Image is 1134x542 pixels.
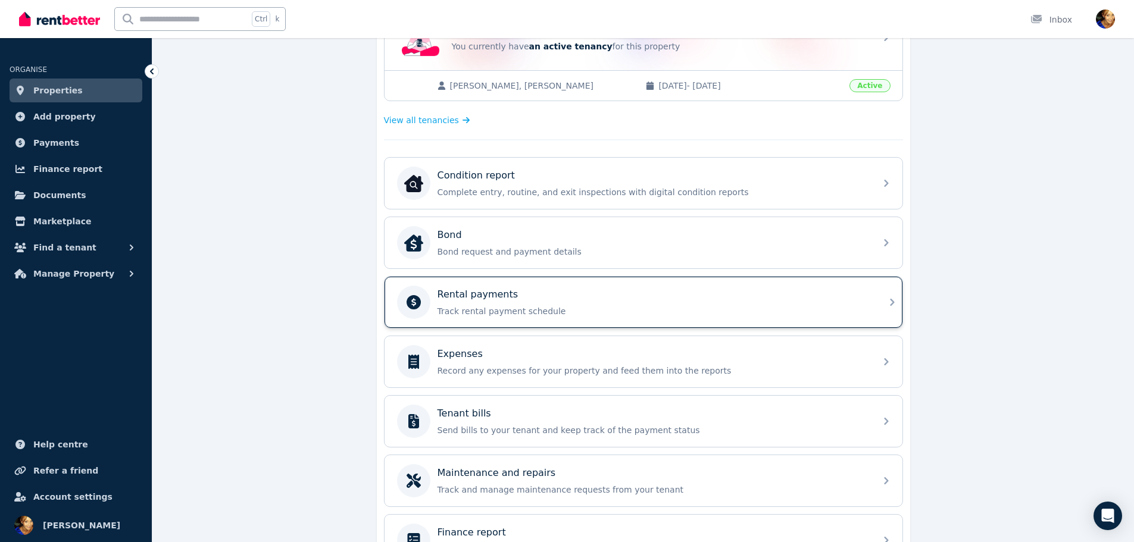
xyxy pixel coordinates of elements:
a: Maintenance and repairsTrack and manage maintenance requests from your tenant [385,455,902,506]
img: Lauren Epps [14,516,33,535]
span: [DATE] - [DATE] [658,80,842,92]
a: ExpensesRecord any expenses for your property and feed them into the reports [385,336,902,387]
p: Record any expenses for your property and feed them into the reports [438,365,869,377]
p: Bond request and payment details [438,246,869,258]
p: Send bills to your tenant and keep track of the payment status [438,424,869,436]
a: Payments [10,131,142,155]
p: Track and manage maintenance requests from your tenant [438,484,869,496]
span: Marketplace [33,214,91,228]
span: Find a tenant [33,240,96,255]
p: Track rental payment schedule [438,305,869,317]
span: Ctrl [252,11,270,27]
p: Condition report [438,168,515,183]
img: RentBetter [19,10,100,28]
span: Active [849,79,890,92]
a: Rental paymentsTrack rental payment schedule [385,277,902,328]
a: View all tenancies [384,114,470,126]
p: Complete entry, routine, and exit inspections with digital condition reports [438,186,869,198]
span: Payments [33,136,79,150]
button: Find a tenant [10,236,142,259]
span: Manage Property [33,267,114,281]
span: Documents [33,188,86,202]
span: View all tenancies [384,114,459,126]
a: Finance report [10,157,142,181]
span: an active tenancy [529,42,613,51]
span: Account settings [33,490,113,504]
p: You currently have for this property [452,40,869,52]
p: Expenses [438,347,483,361]
span: Properties [33,83,83,98]
button: Manage Property [10,262,142,286]
span: Add property [33,109,96,124]
a: Marketplace [10,209,142,233]
span: k [275,14,279,24]
span: Refer a friend [33,463,98,478]
a: Condition reportCondition reportComplete entry, routine, and exit inspections with digital condit... [385,158,902,209]
a: Documents [10,183,142,207]
span: Finance report [33,162,102,176]
a: Add property [10,105,142,129]
span: ORGANISE [10,65,47,74]
a: BondBondBond request and payment details [385,217,902,268]
p: Finance report [438,525,506,540]
span: Help centre [33,437,88,452]
a: Help centre [10,433,142,456]
a: Tenant billsSend bills to your tenant and keep track of the payment status [385,396,902,447]
p: Bond [438,228,462,242]
img: Condition report [404,174,423,193]
span: [PERSON_NAME], [PERSON_NAME] [450,80,634,92]
p: Maintenance and repairs [438,466,556,480]
img: Lauren Epps [1096,10,1115,29]
a: Refer a friend [10,459,142,483]
div: Inbox [1030,14,1072,26]
p: Rental payments [438,287,518,302]
img: Bond [404,233,423,252]
span: [PERSON_NAME] [43,518,120,532]
p: Tenant bills [438,406,491,421]
div: Open Intercom Messenger [1094,502,1122,530]
a: Properties [10,79,142,102]
a: Account settings [10,485,142,509]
